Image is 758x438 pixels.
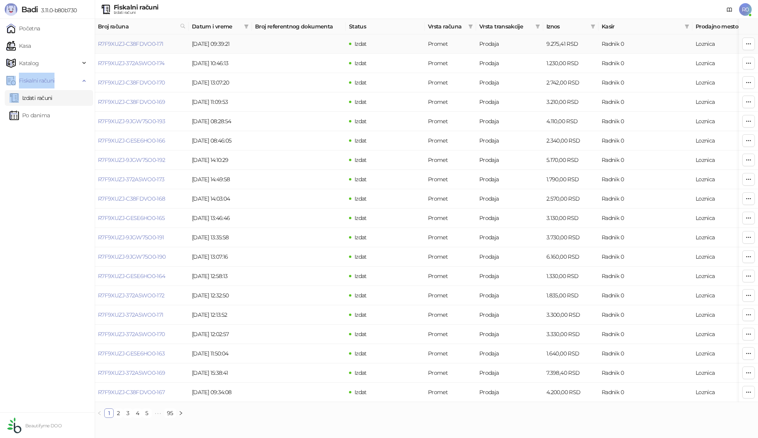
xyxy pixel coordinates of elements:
span: Izdat [355,292,367,299]
td: Prodaja [476,92,543,112]
a: R7F9XUZJ-C38FDVO0-168 [98,195,165,202]
td: Prodaja [476,170,543,189]
td: Prodaja [476,344,543,363]
td: 3.330,00 RSD [543,325,599,344]
td: 3.210,00 RSD [543,92,599,112]
td: Radnik 0 [599,150,692,170]
span: right [178,411,183,415]
a: R7F9XUZJ-GESE6HO0-166 [98,137,165,144]
a: R7F9XUZJ-372A5WO0-173 [98,176,165,183]
td: Promet [425,363,476,383]
td: [DATE] 09:39:21 [189,34,252,54]
span: Katalog [19,55,39,71]
span: filter [242,21,250,32]
td: Promet [425,73,476,92]
td: [DATE] 14:49:58 [189,170,252,189]
span: Izdat [355,234,367,241]
span: Izdat [355,40,367,47]
span: Badi [21,5,38,14]
td: 1.835,00 RSD [543,286,599,305]
span: Izdat [355,79,367,86]
td: [DATE] 10:46:13 [189,54,252,73]
td: R7F9XUZJ-9JGW75O0-192 [95,150,189,170]
td: 4.200,00 RSD [543,383,599,402]
img: Logo [5,3,17,16]
td: Radnik 0 [599,383,692,402]
td: Radnik 0 [599,34,692,54]
td: R7F9XUZJ-GESE6HO0-165 [95,209,189,228]
a: R7F9XUZJ-C38FDVO0-170 [98,79,165,86]
span: R0 [739,3,752,16]
td: Radnik 0 [599,286,692,305]
th: Vrsta računa [425,19,476,34]
span: Izdat [355,253,367,260]
a: R7F9XUZJ-GESE6HO0-165 [98,214,165,222]
span: filter [591,24,595,29]
td: Radnik 0 [599,92,692,112]
span: Datum i vreme [192,22,241,31]
td: R7F9XUZJ-C38FDVO0-167 [95,383,189,402]
span: Fiskalni računi [19,73,54,88]
span: Izdat [355,176,367,183]
td: Radnik 0 [599,325,692,344]
td: R7F9XUZJ-GESE6HO0-164 [95,267,189,286]
a: R7F9XUZJ-372A5WO0-172 [98,292,165,299]
span: Izdat [355,156,367,164]
td: Prodaja [476,325,543,344]
button: right [176,408,186,418]
td: Prodaja [476,305,543,325]
div: Fiskalni računi [114,4,158,11]
button: left [95,408,104,418]
td: Prodaja [476,112,543,131]
td: Radnik 0 [599,363,692,383]
td: [DATE] 09:34:08 [189,383,252,402]
li: Sledeća strana [176,408,186,418]
td: [DATE] 11:09:53 [189,92,252,112]
td: Prodaja [476,131,543,150]
td: 6.160,00 RSD [543,247,599,267]
td: 1.230,00 RSD [543,54,599,73]
td: R7F9XUZJ-C38FDVO0-168 [95,189,189,209]
span: filter [683,21,691,32]
td: [DATE] 13:35:58 [189,228,252,247]
td: Radnik 0 [599,344,692,363]
span: Izdat [355,60,367,67]
td: Promet [425,131,476,150]
td: Promet [425,286,476,305]
th: Broj računa [95,19,189,34]
span: Izdat [355,137,367,144]
td: 1.790,00 RSD [543,170,599,189]
td: 4.110,00 RSD [543,112,599,131]
td: Radnik 0 [599,189,692,209]
td: Promet [425,170,476,189]
td: Radnik 0 [599,267,692,286]
span: Izdat [355,350,367,357]
td: Promet [425,34,476,54]
td: Promet [425,305,476,325]
th: Kasir [599,19,692,34]
span: Izdat [355,369,367,376]
li: 3 [123,408,133,418]
span: Izdat [355,273,367,280]
a: R7F9XUZJ-372A5WO0-171 [98,311,163,318]
td: Promet [425,325,476,344]
td: [DATE] 12:13:52 [189,305,252,325]
td: Radnik 0 [599,73,692,92]
span: Izdat [355,98,367,105]
a: 5 [143,409,151,417]
td: Promet [425,150,476,170]
span: filter [467,21,475,32]
th: Broj referentnog dokumenta [252,19,346,34]
td: Promet [425,383,476,402]
a: R7F9XUZJ-C38FDVO0-171 [98,40,163,47]
small: Beautifyme DOO [25,423,62,429]
a: R7F9XUZJ-372A5WO0-174 [98,60,165,67]
a: R7F9XUZJ-372A5WO0-170 [98,331,165,338]
td: Prodaja [476,34,543,54]
a: 4 [133,409,142,417]
td: [DATE] 12:02:57 [189,325,252,344]
td: Radnik 0 [599,228,692,247]
a: R7F9XUZJ-C38FDVO0-167 [98,389,165,396]
td: 7.398,40 RSD [543,363,599,383]
td: Promet [425,267,476,286]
